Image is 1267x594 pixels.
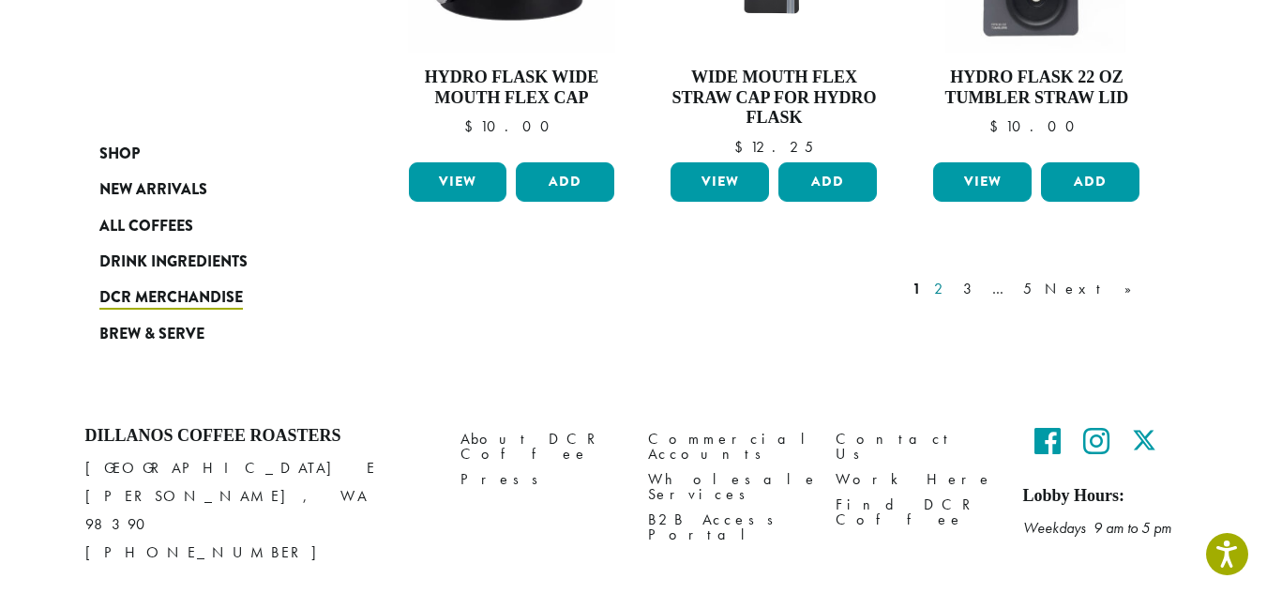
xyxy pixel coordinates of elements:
a: Commercial Accounts [648,426,807,466]
span: All Coffees [99,215,193,238]
a: Find DCR Coffee [836,492,995,532]
a: B2B Access Portal [648,507,807,547]
a: Work Here [836,466,995,492]
a: Next » [1041,278,1149,300]
h4: Wide Mouth Flex Straw Cap for Hydro Flask [666,68,882,129]
a: Contact Us [836,426,995,466]
p: [GEOGRAPHIC_DATA] E [PERSON_NAME], WA 98390 [PHONE_NUMBER] [85,454,432,567]
bdi: 10.00 [464,116,558,136]
span: $ [989,116,1005,136]
bdi: 12.25 [734,137,813,157]
em: Weekdays 9 am to 5 pm [1023,518,1171,538]
a: 3 [959,278,983,300]
h4: Hydro Flask 22 oz Tumbler Straw Lid [928,68,1144,108]
bdi: 10.00 [989,116,1083,136]
a: DCR Merchandise [99,280,324,315]
span: Shop [99,143,140,166]
span: Brew & Serve [99,323,204,346]
button: Add [1041,162,1139,202]
a: 5 [1019,278,1035,300]
a: Press [460,466,620,492]
a: … [988,278,1014,300]
a: Shop [99,136,324,172]
span: $ [734,137,750,157]
a: Wholesale Services [648,466,807,507]
a: View [409,162,507,202]
h4: Hydro Flask Wide Mouth Flex Cap [404,68,620,108]
h4: Dillanos Coffee Roasters [85,426,432,447]
button: Add [516,162,614,202]
a: View [671,162,769,202]
span: Drink Ingredients [99,251,248,274]
a: 2 [930,278,954,300]
span: New Arrivals [99,178,207,202]
a: 1 [909,278,925,300]
a: About DCR Coffee [460,426,620,466]
h5: Lobby Hours: [1023,486,1183,507]
span: DCR Merchandise [99,286,243,310]
a: New Arrivals [99,172,324,207]
a: Brew & Serve [99,316,324,352]
span: $ [464,116,480,136]
a: All Coffees [99,207,324,243]
a: View [933,162,1032,202]
button: Add [778,162,877,202]
a: Drink Ingredients [99,244,324,280]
